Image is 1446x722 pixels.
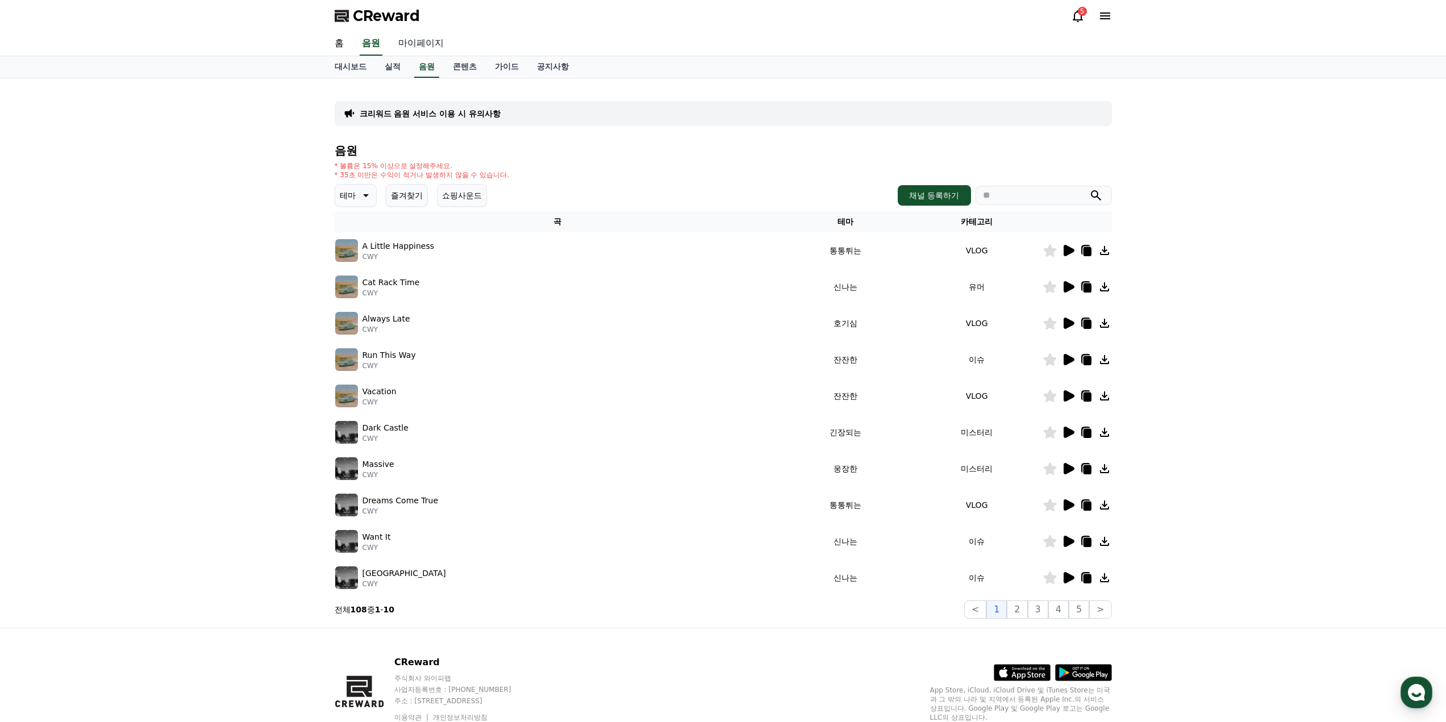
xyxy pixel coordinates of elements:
[911,232,1043,269] td: VLOG
[911,341,1043,378] td: 이슈
[335,494,358,516] img: music
[394,713,430,721] a: 이용약관
[911,487,1043,523] td: VLOG
[911,414,1043,450] td: 미스터리
[911,450,1043,487] td: 미스터리
[780,269,911,305] td: 신나는
[362,458,394,470] p: Massive
[335,239,358,262] img: music
[335,348,358,371] img: music
[335,312,358,335] img: music
[362,398,397,407] p: CWY
[394,685,533,694] p: 사업자등록번호 : [PHONE_NUMBER]
[528,56,578,78] a: 공지사항
[911,560,1043,596] td: 이슈
[362,277,420,289] p: Cat Rack Time
[36,377,43,386] span: 홈
[362,349,416,361] p: Run This Way
[964,600,986,619] button: <
[375,605,381,614] strong: 1
[486,56,528,78] a: 가이드
[360,108,501,119] a: 크리워드 음원 서비스 이용 시 유의사항
[911,269,1043,305] td: 유머
[326,56,376,78] a: 대시보드
[362,531,391,543] p: Want It
[362,313,410,325] p: Always Late
[335,421,358,444] img: music
[335,161,510,170] p: * 볼륨은 15% 이상으로 설정해주세요.
[362,422,409,434] p: Dark Castle
[362,325,410,334] p: CWY
[911,523,1043,560] td: 이슈
[376,56,410,78] a: 실적
[1007,600,1027,619] button: 2
[930,686,1112,722] p: App Store, iCloud, iCloud Drive 및 iTunes Store는 미국과 그 밖의 나라 및 지역에서 등록된 Apple Inc.의 서비스 상표입니다. Goo...
[911,378,1043,414] td: VLOG
[1028,600,1048,619] button: 3
[1048,600,1069,619] button: 4
[362,507,439,516] p: CWY
[326,32,353,56] a: 홈
[394,674,533,683] p: 주식회사 와이피랩
[1069,600,1089,619] button: 5
[3,360,75,389] a: 홈
[911,211,1043,232] th: 카테고리
[780,211,911,232] th: 테마
[362,579,446,589] p: CWY
[362,289,420,298] p: CWY
[335,604,395,615] p: 전체 중 -
[780,450,911,487] td: 웅장한
[1078,7,1087,16] div: 5
[351,605,367,614] strong: 108
[353,7,420,25] span: CReward
[437,184,487,207] button: 쇼핑사운드
[335,144,1112,157] h4: 음원
[335,170,510,180] p: * 35초 미만은 수익이 적거나 발생하지 않을 수 있습니다.
[335,7,420,25] a: CReward
[104,378,118,387] span: 대화
[394,696,533,706] p: 주소 : [STREET_ADDRESS]
[1089,600,1111,619] button: >
[362,567,446,579] p: [GEOGRAPHIC_DATA]
[433,713,487,721] a: 개인정보처리방침
[362,543,391,552] p: CWY
[340,187,356,203] p: 테마
[780,560,911,596] td: 신나는
[898,185,970,206] button: 채널 등록하기
[780,341,911,378] td: 잔잔한
[444,56,486,78] a: 콘텐츠
[362,361,416,370] p: CWY
[414,56,439,78] a: 음원
[986,600,1007,619] button: 1
[1071,9,1085,23] a: 5
[335,385,358,407] img: music
[362,252,435,261] p: CWY
[147,360,218,389] a: 설정
[335,184,377,207] button: 테마
[780,414,911,450] td: 긴장되는
[362,470,394,479] p: CWY
[75,360,147,389] a: 대화
[362,386,397,398] p: Vacation
[384,605,394,614] strong: 10
[362,495,439,507] p: Dreams Come True
[394,656,533,669] p: CReward
[780,305,911,341] td: 호기심
[335,211,780,232] th: 곡
[335,530,358,553] img: music
[780,487,911,523] td: 통통튀는
[780,378,911,414] td: 잔잔한
[780,523,911,560] td: 신나는
[386,184,428,207] button: 즐겨찾기
[362,434,409,443] p: CWY
[335,566,358,589] img: music
[389,32,453,56] a: 마이페이지
[911,305,1043,341] td: VLOG
[360,32,382,56] a: 음원
[780,232,911,269] td: 통통튀는
[335,457,358,480] img: music
[176,377,189,386] span: 설정
[362,240,435,252] p: A Little Happiness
